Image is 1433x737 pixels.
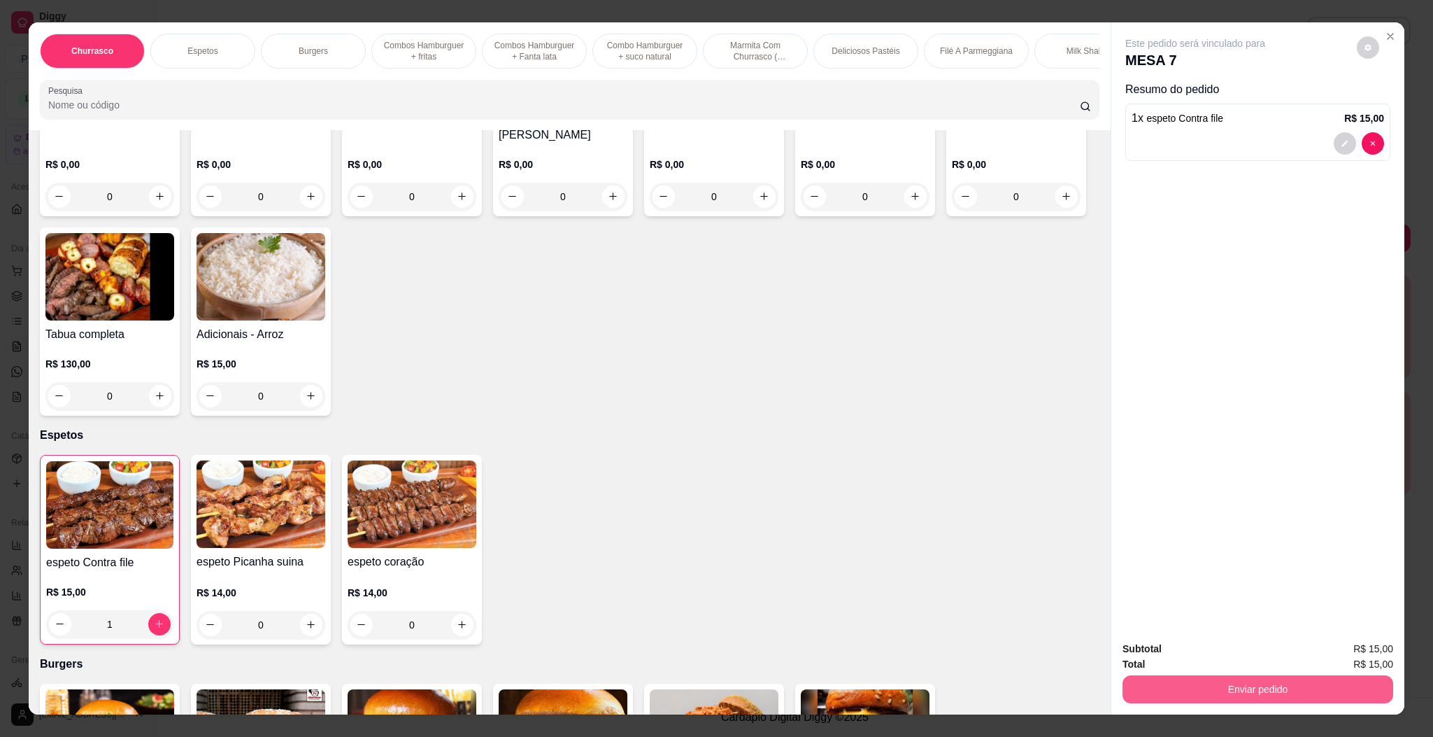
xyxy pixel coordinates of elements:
[348,157,476,171] p: R$ 0,00
[48,98,1080,112] input: Pesquisa
[1334,132,1356,155] button: decrease-product-quantity
[1357,36,1379,59] button: decrease-product-quantity
[1379,25,1402,48] button: Close
[383,40,464,62] p: Combos Hamburguer + fritas
[952,157,1081,171] p: R$ 0,00
[45,326,174,343] h4: Tabua completa
[199,614,222,636] button: decrease-product-quantity
[197,233,325,321] img: product-image
[715,40,796,62] p: Marmita Com Churrasco ( Novidade )
[187,45,218,57] p: Espetos
[451,614,473,636] button: increase-product-quantity
[48,85,87,97] label: Pesquisa
[1362,132,1384,155] button: decrease-product-quantity
[45,233,174,321] img: product-image
[45,357,174,371] p: R$ 130,00
[801,157,929,171] p: R$ 0,00
[499,157,627,171] p: R$ 0,00
[300,614,322,636] button: increase-product-quantity
[832,45,899,57] p: Deliciosos Pastéis
[1146,113,1223,124] span: espeto Contra file
[40,656,1099,673] p: Burgers
[300,385,322,407] button: increase-product-quantity
[940,45,1013,57] p: Filé A Parmeggiana
[197,554,325,570] h4: espeto Picanha suina
[45,157,174,171] p: R$ 0,00
[1353,657,1393,672] span: R$ 15,00
[71,45,113,57] p: Churrasco
[197,157,325,171] p: R$ 0,00
[46,554,173,571] h4: espeto Contra file
[1132,110,1223,127] p: 1 x
[197,357,325,371] p: R$ 15,00
[197,586,325,600] p: R$ 14,00
[1125,36,1265,50] p: Este pedido será vinculado para
[199,385,222,407] button: decrease-product-quantity
[348,586,476,600] p: R$ 14,00
[299,45,328,57] p: Burgers
[650,157,778,171] p: R$ 0,00
[348,461,476,548] img: product-image
[1122,659,1145,670] strong: Total
[49,613,71,636] button: decrease-product-quantity
[1125,50,1265,70] p: MESA 7
[348,554,476,570] h4: espeto coração
[1353,641,1393,657] span: R$ 15,00
[494,40,575,62] p: Combos Hamburguer + Fanta lata
[1067,45,1108,57] p: Milk Shake
[46,585,173,599] p: R$ 15,00
[46,461,173,549] img: product-image
[197,326,325,343] h4: Adicionais - Arroz
[350,614,373,636] button: decrease-product-quantity
[1125,81,1390,98] p: Resumo do pedido
[1122,643,1162,654] strong: Subtotal
[1122,675,1393,703] button: Enviar pedido
[148,613,171,636] button: increase-product-quantity
[40,427,1099,444] p: Espetos
[1344,111,1384,125] p: R$ 15,00
[604,40,685,62] p: Combo Hamburguer + suco natural
[197,461,325,548] img: product-image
